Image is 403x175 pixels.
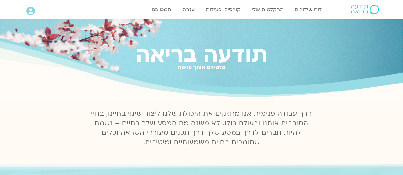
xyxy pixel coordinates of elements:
[351,5,379,14] img: תודעה בריאה
[203,3,244,16] a: קורסים ופעילות
[148,3,175,16] a: תמכו בנו
[179,3,198,16] a: עזרה
[291,3,325,16] a: לוח שידורים
[88,109,316,147] p: דרך עבודה פנימית אנו מחזקים את היכולת שלנו ליצור שינוי בחיינו, בחיי הסובבים אותנו ובעולם כולו. לא...
[248,3,287,16] a: ההקלטות שלי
